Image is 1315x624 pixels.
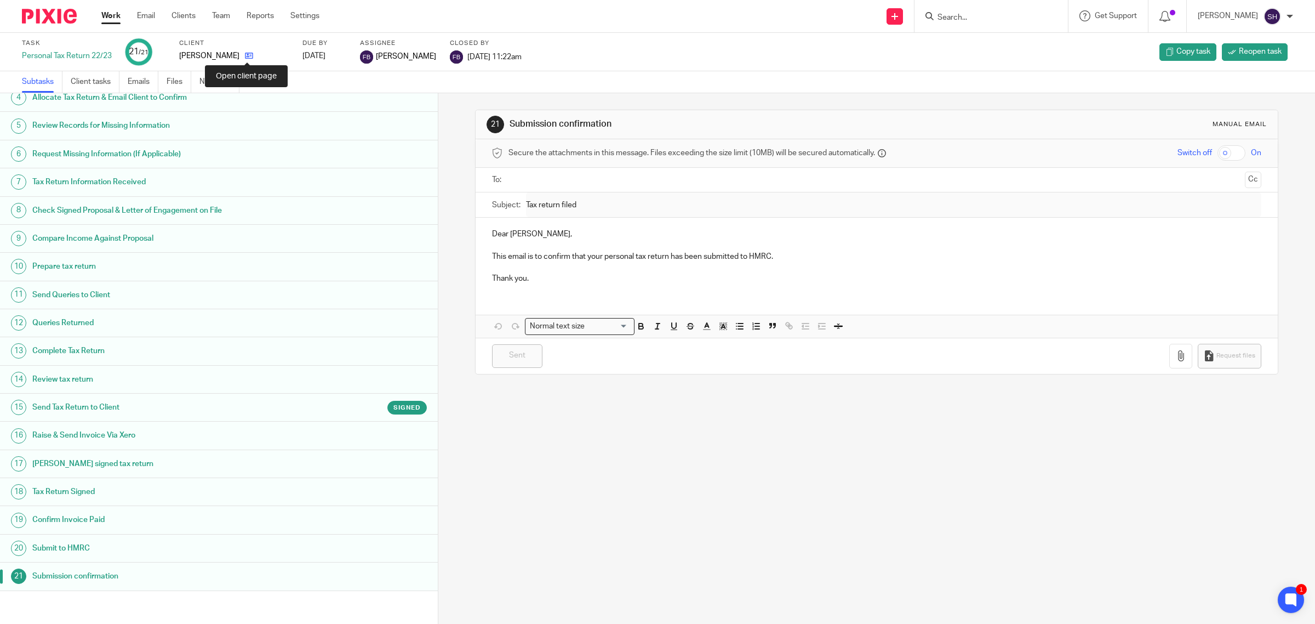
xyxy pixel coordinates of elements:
img: svg%3E [360,50,373,64]
label: Task [22,39,112,48]
a: Audit logs [248,71,290,93]
span: [PERSON_NAME] [376,51,436,62]
a: Reopen task [1222,43,1288,61]
a: Client tasks [71,71,119,93]
span: Reopen task [1239,46,1282,57]
div: 6 [11,146,26,162]
label: Client [179,39,289,48]
h1: Queries Returned [32,315,295,331]
div: Search for option [525,318,634,335]
input: Search for option [588,321,628,332]
div: 9 [11,231,26,246]
p: This email is to confirm that your personal tax return has been submitted to HMRC. [492,251,1262,262]
span: Get Support [1095,12,1137,20]
div: [DATE] [302,50,346,61]
div: 5 [11,118,26,134]
div: 21 [487,116,504,133]
a: Notes (0) [199,71,239,93]
small: /21 [139,49,148,55]
input: Sent [492,344,542,368]
div: 20 [11,541,26,556]
h1: Review Records for Missing Information [32,117,295,134]
span: Copy task [1176,46,1210,57]
div: Manual email [1213,120,1267,129]
div: 13 [11,343,26,359]
h1: Confirm Invoice Paid [32,512,295,528]
div: 1 [1296,584,1307,595]
h1: Tax Return Information Received [32,174,295,190]
h1: Submit to HMRC [32,540,295,557]
h1: Compare Income Against Proposal [32,230,295,247]
div: 16 [11,428,26,444]
p: Thank you. [492,273,1262,284]
label: Subject: [492,200,521,211]
span: Signed [393,403,421,412]
div: 11 [11,287,26,303]
a: Clients [171,10,196,21]
div: 10 [11,259,26,274]
h1: Send Queries to Client [32,287,295,303]
a: Copy task [1159,43,1216,61]
div: 4 [11,90,26,105]
button: Cc [1245,172,1261,188]
span: Normal text size [528,321,587,332]
h1: Request Missing Information (If Applicable) [32,146,295,162]
div: Personal Tax Return 22/23 [22,50,112,61]
h1: Raise & Send Invoice Via Xero [32,427,295,444]
div: To enrich screen reader interactions, please activate Accessibility in Grammarly extension settings [476,218,1278,292]
a: Reports [247,10,274,21]
div: 7 [11,174,26,190]
div: 18 [11,484,26,500]
a: Work [101,10,121,21]
label: To: [492,174,504,185]
label: Assignee [360,39,436,48]
span: Secure the attachments in this message. Files exceeding the size limit (10MB) will be secured aut... [508,148,875,158]
h1: Prepare tax return [32,258,295,275]
div: 8 [11,203,26,218]
div: 14 [11,372,26,387]
div: 15 [11,400,26,415]
img: svg%3E [1263,8,1281,25]
h1: [PERSON_NAME] signed tax return [32,456,295,472]
p: [PERSON_NAME] [1198,10,1258,21]
div: 21 [129,46,148,58]
p: Dear [PERSON_NAME], [492,229,1262,240]
button: Request files [1198,344,1261,368]
h1: Send Tax Return to Client [32,399,295,416]
h1: Tax Return Signed [32,484,295,500]
h1: Submission confirmation [32,568,295,585]
a: Emails [128,71,158,93]
a: Email [137,10,155,21]
h1: Review tax return [32,371,295,388]
span: Switch off [1177,148,1212,158]
img: svg%3E [450,50,463,64]
a: Team [212,10,230,21]
label: Closed by [450,39,522,48]
h1: Allocate Tax Return & Email Client to Confirm [32,89,295,106]
label: Due by [302,39,346,48]
span: Request files [1216,351,1255,360]
img: Pixie [22,9,77,24]
a: Files [167,71,191,93]
a: Subtasks [22,71,62,93]
p: [PERSON_NAME] [179,50,239,61]
div: 21 [11,569,26,584]
div: 12 [11,315,26,331]
h1: Submission confirmation [510,118,900,130]
h1: Complete Tax Return [32,343,295,359]
a: Settings [290,10,319,21]
input: Search [936,13,1035,23]
div: 19 [11,513,26,528]
span: On [1251,148,1261,158]
div: 17 [11,456,26,472]
span: [DATE] 11:22am [467,53,522,60]
h1: Check Signed Proposal & Letter of Engagement on File [32,202,295,219]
